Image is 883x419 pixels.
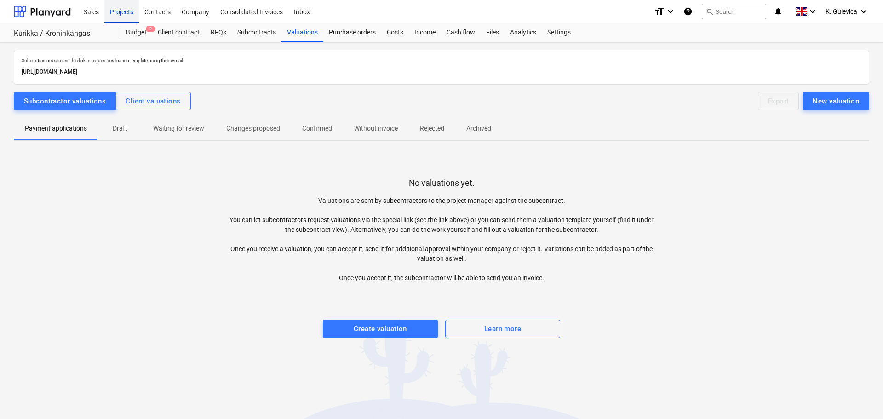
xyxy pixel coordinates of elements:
i: notifications [774,6,783,17]
p: Waiting for review [153,124,204,133]
i: format_size [654,6,665,17]
a: Purchase orders [323,23,381,42]
a: RFQs [205,23,232,42]
a: Subcontracts [232,23,281,42]
a: Client contract [152,23,205,42]
a: Costs [381,23,409,42]
p: Archived [466,124,491,133]
p: Confirmed [302,124,332,133]
button: Search [702,4,766,19]
p: Subcontractors can use this link to request a valuation template using their e-mail [22,57,861,63]
a: Valuations [281,23,323,42]
i: Knowledge base [683,6,693,17]
p: Payment applications [25,124,87,133]
p: Rejected [420,124,444,133]
div: New valuation [813,95,859,107]
span: K. Gulevica [826,8,857,15]
button: Subcontractor valuations [14,92,116,110]
i: keyboard_arrow_down [807,6,818,17]
span: search [706,8,713,15]
a: Files [481,23,505,42]
div: Subcontractor valuations [24,95,106,107]
a: Settings [542,23,576,42]
a: Cash flow [441,23,481,42]
p: Without invoice [354,124,398,133]
p: Draft [109,124,131,133]
button: Client valuations [115,92,190,110]
div: Learn more [484,323,521,335]
div: Create valuation [354,323,407,335]
p: Valuations are sent by subcontractors to the project manager against the subcontract. You can let... [228,196,655,283]
button: Learn more [445,320,560,338]
a: Analytics [505,23,542,42]
button: Create valuation [323,320,438,338]
div: Kurikka / Kroninkangas [14,29,109,39]
div: Budget [120,23,152,42]
iframe: Chat Widget [837,375,883,419]
a: Budget2 [120,23,152,42]
i: keyboard_arrow_down [858,6,869,17]
p: No valuations yet. [409,178,475,189]
a: Income [409,23,441,42]
p: [URL][DOMAIN_NAME] [22,67,861,77]
i: keyboard_arrow_down [665,6,676,17]
span: 2 [146,26,155,32]
div: Client valuations [126,95,180,107]
button: New valuation [803,92,869,110]
p: Changes proposed [226,124,280,133]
